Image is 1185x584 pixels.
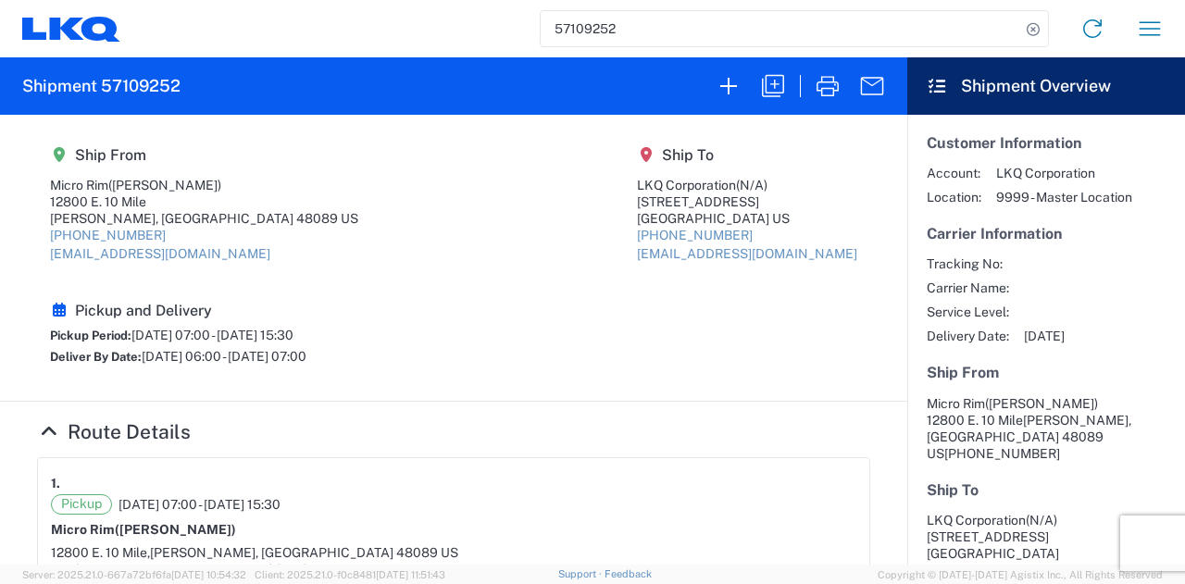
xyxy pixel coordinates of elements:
a: Feedback [605,568,652,579]
a: Hide Details [37,420,191,443]
span: Tracking No: [927,255,1009,272]
span: LKQ Corporation [STREET_ADDRESS] [927,513,1057,544]
span: Carrier Name: [927,280,1009,296]
span: [DATE] [1024,328,1065,344]
span: (N/A) [1026,513,1057,528]
a: [PHONE_NUMBER] [50,228,166,242]
span: Micro Rim [927,396,985,411]
span: [DATE] 07:00 - [DATE] 15:30 [118,496,281,513]
span: Account: [927,165,981,181]
span: (N/A) [736,178,767,193]
span: Copyright © [DATE]-[DATE] Agistix Inc., All Rights Reserved [878,566,1163,583]
span: 12800 E. 10 Mile, [51,545,150,560]
span: Pickup Period: [50,329,131,342]
span: Server: 2025.21.0-667a72bf6fa [22,569,246,580]
h5: Pickup and Delivery [50,302,306,319]
a: [EMAIL_ADDRESS][DOMAIN_NAME] [637,246,857,261]
div: 12800 E. 10 Mile [50,193,358,210]
header: Shipment Overview [907,57,1185,115]
div: LKQ Corporation [637,177,857,193]
h5: Customer Information [927,134,1166,152]
span: [DATE] 11:51:43 [376,569,445,580]
h5: Carrier Information [927,225,1166,242]
input: Shipment, tracking or reference number [541,11,1020,46]
div: [GEOGRAPHIC_DATA] US [637,210,857,227]
div: [PERSON_NAME], [GEOGRAPHIC_DATA] 48089 US [50,210,358,227]
span: ([PERSON_NAME]) [985,396,1098,411]
span: [DATE] 07:00 - [DATE] 15:30 [131,328,293,342]
div: [PHONE_NUMBER], [EMAIL_ADDRESS][DOMAIN_NAME] [51,561,856,578]
span: Location: [927,189,981,205]
h2: Shipment 57109252 [22,75,181,97]
strong: 1. [51,471,60,494]
span: ([PERSON_NAME]) [108,178,221,193]
span: 12800 E. 10 Mile [927,413,1023,428]
div: Micro Rim [50,177,358,193]
span: Deliver By Date: [50,350,142,364]
address: [PERSON_NAME], [GEOGRAPHIC_DATA] 48089 US [927,395,1166,462]
a: Support [558,568,605,579]
span: [PHONE_NUMBER] [944,563,1060,578]
span: Service Level: [927,304,1009,320]
span: ([PERSON_NAME]) [115,522,236,537]
span: 9999 - Master Location [996,189,1132,205]
span: [DATE] 06:00 - [DATE] 07:00 [142,349,306,364]
span: [DATE] 10:54:32 [171,569,246,580]
h5: Ship To [637,146,857,164]
span: Pickup [51,494,112,515]
a: [PHONE_NUMBER] [637,228,753,242]
h5: Ship From [927,364,1166,381]
address: [GEOGRAPHIC_DATA] US [927,512,1166,578]
div: [STREET_ADDRESS] [637,193,857,210]
span: Delivery Date: [927,328,1009,344]
span: [PHONE_NUMBER] [944,446,1060,461]
h5: Ship From [50,146,358,164]
span: [PERSON_NAME], [GEOGRAPHIC_DATA] 48089 US [150,545,458,560]
span: Client: 2025.21.0-f0c8481 [255,569,445,580]
strong: Micro Rim [51,522,236,537]
a: [EMAIL_ADDRESS][DOMAIN_NAME] [50,246,270,261]
span: LKQ Corporation [996,165,1132,181]
h5: Ship To [927,481,1166,499]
